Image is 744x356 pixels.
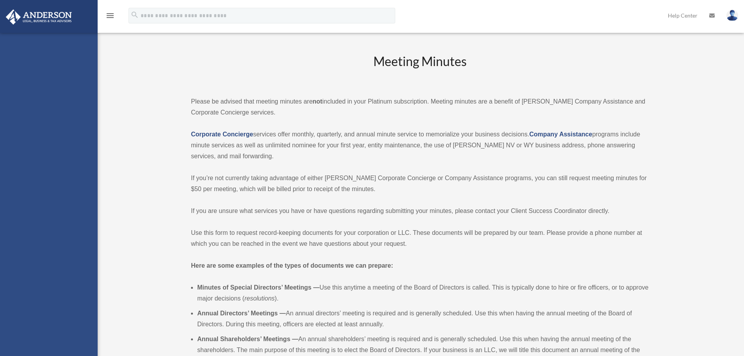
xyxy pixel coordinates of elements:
[197,336,298,342] b: Annual Shareholders’ Meetings —
[726,10,738,21] img: User Pic
[197,308,649,330] li: An annual directors’ meeting is required and is generally scheduled. Use this when having the ann...
[105,14,115,20] a: menu
[191,131,253,138] a: Corporate Concierge
[191,227,649,249] p: Use this form to request record-keeping documents for your corporation or LLC. These documents wi...
[191,53,649,85] h2: Meeting Minutes
[130,11,139,19] i: search
[4,9,74,25] img: Anderson Advisors Platinum Portal
[197,310,286,317] b: Annual Directors’ Meetings —
[105,11,115,20] i: menu
[197,284,319,291] b: Minutes of Special Directors’ Meetings —
[529,131,592,138] a: Company Assistance
[312,98,322,105] strong: not
[191,206,649,216] p: If you are unsure what services you have or have questions regarding submitting your minutes, ple...
[197,282,649,304] li: Use this anytime a meeting of the Board of Directors is called. This is typically done to hire or...
[191,173,649,195] p: If you’re not currently taking advantage of either [PERSON_NAME] Corporate Concierge or Company A...
[191,129,649,162] p: services offer monthly, quarterly, and annual minute service to memorialize your business decisio...
[191,96,649,118] p: Please be advised that meeting minutes are included in your Platinum subscription. Meeting minute...
[191,262,393,269] strong: Here are some examples of the types of documents we can prepare:
[244,295,275,302] em: resolutions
